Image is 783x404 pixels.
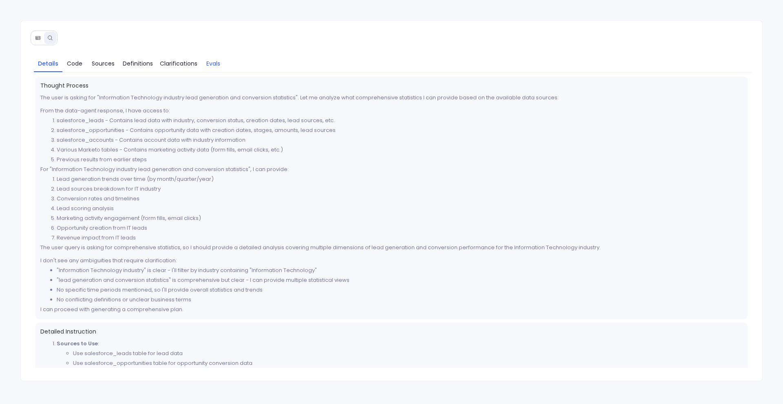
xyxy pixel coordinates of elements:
[92,59,115,68] span: Sources
[57,295,743,305] li: No conflicting definitions or unclear business terms
[40,106,743,116] p: From the data-agent response, I have access to:
[57,174,743,184] li: Lead generation trends over time (by month/quarter/year)
[57,285,743,295] li: No specific time periods mentioned, so I'll provide overall statistics and trends
[57,204,743,213] li: Lead scoring analysis
[57,340,98,347] strong: Sources to Use
[57,233,743,243] li: Revenue impact from IT leads
[206,59,220,68] span: Evals
[57,223,743,233] li: Opportunity creation from IT leads
[40,243,743,253] p: The user query is asking for comprehensive statistics, so I should provide a detailed analysis co...
[40,93,743,103] p: The user is asking for "Information Technology industry lead generation and conversion statistics...
[57,213,743,223] li: Marketing activity engagement (form fills, email clicks)
[40,256,743,266] p: I don't see any ambiguities that require clarification:
[123,59,153,68] span: Definitions
[57,184,743,194] li: Lead sources breakdown for IT industry
[57,194,743,204] li: Conversion rates and timelines
[73,358,743,368] li: Use salesforce_opportunities table for opportunity conversion data
[57,116,743,125] li: salesforce_leads - Contains lead data with industry, conversion status, creation dates, lead sour...
[40,305,743,314] p: I can proceed with generating a comprehensive plan.
[57,125,743,135] li: salesforce_opportunities - Contains opportunity data with creation dates, stages, amounts, lead s...
[57,275,743,285] li: "lead generation and conversion statistics" is comprehensive but clear - I can provide multiple s...
[67,59,82,68] span: Code
[57,266,743,275] li: "Information Technology industry" is clear - I'll filter by industry containing "Information Tech...
[57,155,743,165] li: Previous results from earlier steps
[38,59,58,68] span: Details
[40,81,743,90] span: Thought Process
[40,327,743,336] span: Detailed Instruction
[57,135,743,145] li: salesforce_accounts - Contains account data with industry information
[57,145,743,155] li: Various Marketo tables - Contains marketing activity data (form fills, email clicks, etc.)
[40,165,743,174] p: For "Information Technology industry lead generation and conversion statistics", I can provide:
[73,349,743,358] li: Use salesforce_leads table for lead data
[160,59,197,68] span: Clarifications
